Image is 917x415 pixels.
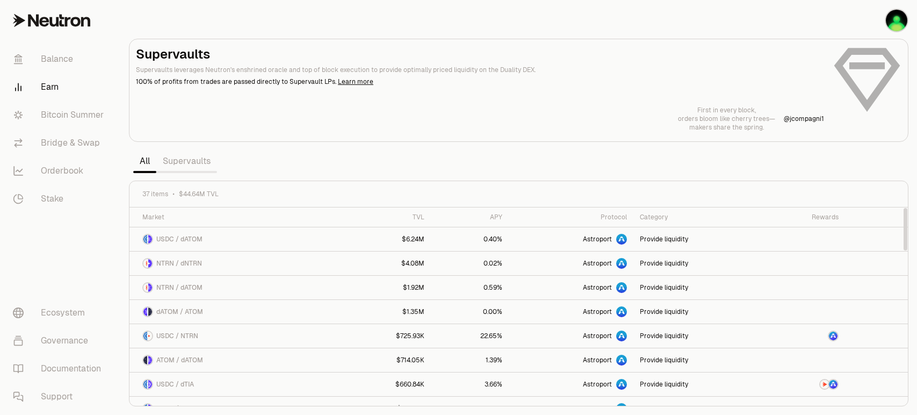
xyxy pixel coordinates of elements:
[148,356,152,364] img: dATOM Logo
[583,235,612,244] span: Astroport
[129,324,341,348] a: USDC LogoNTRN LogoUSDC / NTRN
[509,300,633,324] a: Astroport
[143,283,147,292] img: NTRN Logo
[129,300,341,324] a: dATOM LogoATOM LogodATOM / ATOM
[156,380,194,389] span: USDC / dTIA
[583,307,612,316] span: Astroport
[583,356,612,364] span: Astroport
[143,356,147,364] img: ATOM Logo
[509,373,633,396] a: Astroport
[829,380,837,389] img: ASTRO Logo
[148,380,152,389] img: dTIA Logo
[678,123,775,132] p: makers share the spring.
[4,73,116,101] a: Earn
[583,283,612,292] span: Astroport
[156,404,203,413] span: USDC / dATOM
[4,157,116,185] a: Orderbook
[431,324,508,348] a: 22.65%
[678,115,775,123] p: orders bloom like cherry trees—
[148,332,152,340] img: NTRN Logo
[156,259,202,268] span: NTRN / dNTRN
[762,373,845,396] a: NTRN LogoASTRO Logo
[583,380,612,389] span: Astroport
[4,101,116,129] a: Bitcoin Summer
[129,276,341,299] a: NTRN LogodATOM LogoNTRN / dATOM
[4,383,116,411] a: Support
[515,213,627,221] div: Protocol
[633,324,762,348] a: Provide liquidity
[583,404,612,413] span: Astroport
[431,373,508,396] a: 3.66%
[633,300,762,324] a: Provide liquidity
[179,190,219,198] span: $44.64M TVL
[129,227,341,251] a: USDC LogodATOM LogoUSDC / dATOM
[338,77,373,86] a: Learn more
[129,373,341,396] a: USDC LogodTIA LogoUSDC / dTIA
[143,235,147,244] img: USDC Logo
[431,252,508,275] a: 0.02%
[142,190,168,198] span: 37 items
[341,324,431,348] a: $725.93K
[341,300,431,324] a: $1.35M
[341,276,431,299] a: $1.92M
[143,380,147,389] img: USDC Logo
[768,213,839,221] div: Rewards
[583,332,612,340] span: Astroport
[136,77,824,87] p: 100% of profits from trades are passed directly to Supervault LPs.
[341,227,431,251] a: $6.24M
[886,10,907,31] img: Froze
[143,307,147,316] img: dATOM Logo
[4,327,116,355] a: Governance
[143,259,147,268] img: NTRN Logo
[784,115,824,123] a: @jcompagni1
[509,252,633,275] a: Astroport
[142,213,335,221] div: Market
[133,151,156,172] a: All
[431,348,508,372] a: 1.39%
[4,299,116,327] a: Ecosystem
[348,213,425,221] div: TVL
[156,235,203,244] span: USDC / dATOM
[4,45,116,73] a: Balance
[156,307,203,316] span: dATOM / ATOM
[784,115,824,123] p: @ jcompagni1
[678,106,775,115] p: First in every block,
[509,276,633,299] a: Astroport
[633,252,762,275] a: Provide liquidity
[583,259,612,268] span: Astroport
[129,252,341,275] a: NTRN LogodNTRN LogoNTRN / dNTRN
[341,252,431,275] a: $4.08M
[633,227,762,251] a: Provide liquidity
[148,307,152,316] img: ATOM Logo
[762,324,845,348] a: ASTRO Logo
[4,355,116,383] a: Documentation
[509,227,633,251] a: Astroport
[341,373,431,396] a: $660.84K
[148,259,152,268] img: dNTRN Logo
[156,332,198,340] span: USDC / NTRN
[143,332,147,340] img: USDC Logo
[4,129,116,157] a: Bridge & Swap
[509,324,633,348] a: Astroport
[431,276,508,299] a: 0.59%
[136,65,824,75] p: Supervaults leverages Neutron's enshrined oracle and top of block execution to provide optimally ...
[829,332,837,340] img: ASTRO Logo
[431,227,508,251] a: 0.40%
[431,300,508,324] a: 0.00%
[341,348,431,372] a: $714.05K
[640,213,755,221] div: Category
[678,106,775,132] a: First in every block,orders bloom like cherry trees—makers share the spring.
[509,348,633,372] a: Astroport
[129,348,341,372] a: ATOM LogodATOM LogoATOM / dATOM
[4,185,116,213] a: Stake
[633,373,762,396] a: Provide liquidity
[633,276,762,299] a: Provide liquidity
[437,213,502,221] div: APY
[148,283,152,292] img: dATOM Logo
[156,283,203,292] span: NTRN / dATOM
[143,404,147,413] img: USDC Logo
[156,356,203,364] span: ATOM / dATOM
[148,235,152,244] img: dATOM Logo
[148,404,152,413] img: dATOM Logo
[156,151,217,172] a: Supervaults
